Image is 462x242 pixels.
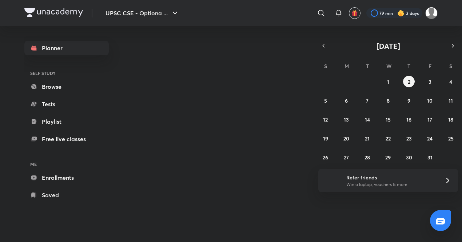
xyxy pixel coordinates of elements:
button: October 17, 2025 [424,114,436,125]
button: October 24, 2025 [424,132,436,144]
img: Company Logo [24,8,83,17]
abbr: October 12, 2025 [323,116,328,123]
abbr: Saturday [449,63,452,70]
h6: ME [24,158,109,170]
span: [DATE] [377,41,400,51]
button: October 23, 2025 [403,132,415,144]
img: referral [324,173,339,188]
button: October 13, 2025 [340,114,352,125]
abbr: October 1, 2025 [387,78,389,85]
abbr: October 17, 2025 [427,116,432,123]
button: October 31, 2025 [424,151,436,163]
abbr: October 3, 2025 [429,78,431,85]
abbr: October 26, 2025 [323,154,328,161]
abbr: October 23, 2025 [406,135,412,142]
abbr: October 14, 2025 [365,116,370,123]
button: October 4, 2025 [445,76,457,87]
abbr: October 24, 2025 [427,135,433,142]
button: October 25, 2025 [445,132,457,144]
img: streak [397,9,405,17]
abbr: October 28, 2025 [365,154,370,161]
button: October 29, 2025 [382,151,394,163]
abbr: Monday [344,63,349,70]
abbr: October 29, 2025 [385,154,391,161]
abbr: October 22, 2025 [386,135,391,142]
a: Planner [24,41,109,55]
img: avatar [351,10,358,16]
button: October 7, 2025 [362,95,373,106]
button: avatar [349,7,361,19]
p: Win a laptop, vouchers & more [346,181,436,188]
abbr: Thursday [407,63,410,70]
button: October 8, 2025 [382,95,394,106]
abbr: October 27, 2025 [344,154,349,161]
button: October 15, 2025 [382,114,394,125]
button: October 20, 2025 [340,132,352,144]
abbr: October 13, 2025 [344,116,349,123]
button: October 3, 2025 [424,76,436,87]
button: October 28, 2025 [362,151,373,163]
button: October 12, 2025 [320,114,331,125]
button: October 1, 2025 [382,76,394,87]
abbr: October 9, 2025 [407,97,410,104]
button: October 9, 2025 [403,95,415,106]
h6: Refer friends [346,174,436,181]
button: October 27, 2025 [340,151,352,163]
button: October 14, 2025 [362,114,373,125]
abbr: October 6, 2025 [345,97,348,104]
button: October 5, 2025 [320,95,331,106]
button: October 19, 2025 [320,132,331,144]
button: [DATE] [328,41,448,51]
abbr: October 10, 2025 [427,97,433,104]
abbr: October 31, 2025 [427,154,433,161]
button: UPSC CSE - Optiona ... [101,6,184,20]
abbr: October 21, 2025 [365,135,370,142]
button: October 22, 2025 [382,132,394,144]
abbr: October 20, 2025 [343,135,349,142]
button: October 26, 2025 [320,151,331,163]
a: Company Logo [24,8,83,19]
button: October 21, 2025 [362,132,373,144]
abbr: October 8, 2025 [387,97,390,104]
a: Saved [24,188,109,202]
a: Browse [24,79,109,94]
abbr: Friday [429,63,431,70]
abbr: October 15, 2025 [386,116,391,123]
button: October 6, 2025 [340,95,352,106]
abbr: October 7, 2025 [366,97,369,104]
button: October 10, 2025 [424,95,436,106]
abbr: October 11, 2025 [449,97,453,104]
abbr: October 30, 2025 [406,154,412,161]
a: Tests [24,97,109,111]
button: October 2, 2025 [403,76,415,87]
abbr: Tuesday [366,63,369,70]
abbr: October 16, 2025 [406,116,411,123]
button: October 11, 2025 [445,95,457,106]
a: Free live classes [24,132,109,146]
button: October 18, 2025 [445,114,457,125]
h6: SELF STUDY [24,67,109,79]
button: October 16, 2025 [403,114,415,125]
button: October 30, 2025 [403,151,415,163]
abbr: October 2, 2025 [408,78,410,85]
abbr: October 4, 2025 [449,78,452,85]
img: kuldeep Ahir [425,7,438,19]
abbr: October 18, 2025 [448,116,453,123]
abbr: October 19, 2025 [323,135,328,142]
abbr: Sunday [324,63,327,70]
a: Enrollments [24,170,109,185]
abbr: Wednesday [386,63,391,70]
abbr: October 25, 2025 [448,135,454,142]
a: Playlist [24,114,109,129]
abbr: October 5, 2025 [324,97,327,104]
